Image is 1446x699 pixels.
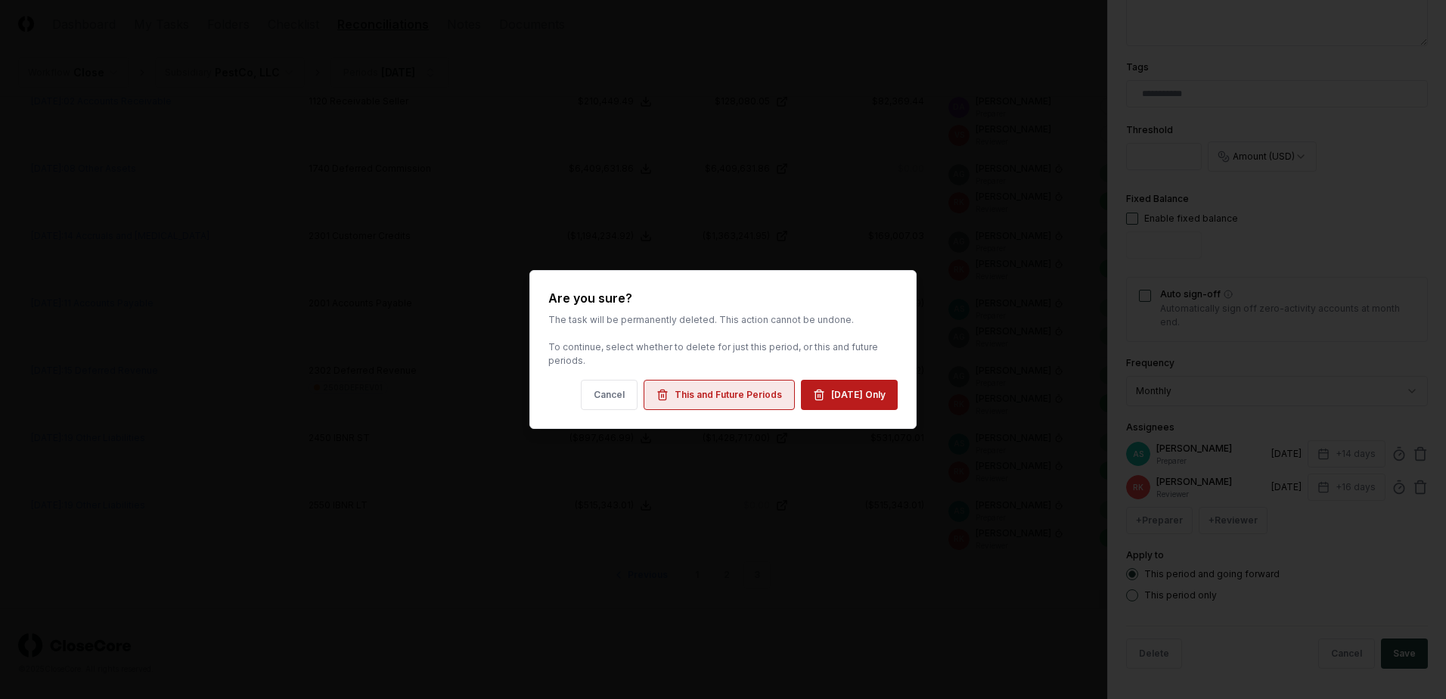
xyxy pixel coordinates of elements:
[548,289,898,307] h2: Are you sure?
[801,380,898,410] button: [DATE] Only
[548,313,898,368] div: The task will be permanently deleted. This action cannot be undone. To continue, select whether t...
[644,380,795,410] button: This and Future Periods
[675,388,782,402] div: This and Future Periods
[581,380,638,410] button: Cancel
